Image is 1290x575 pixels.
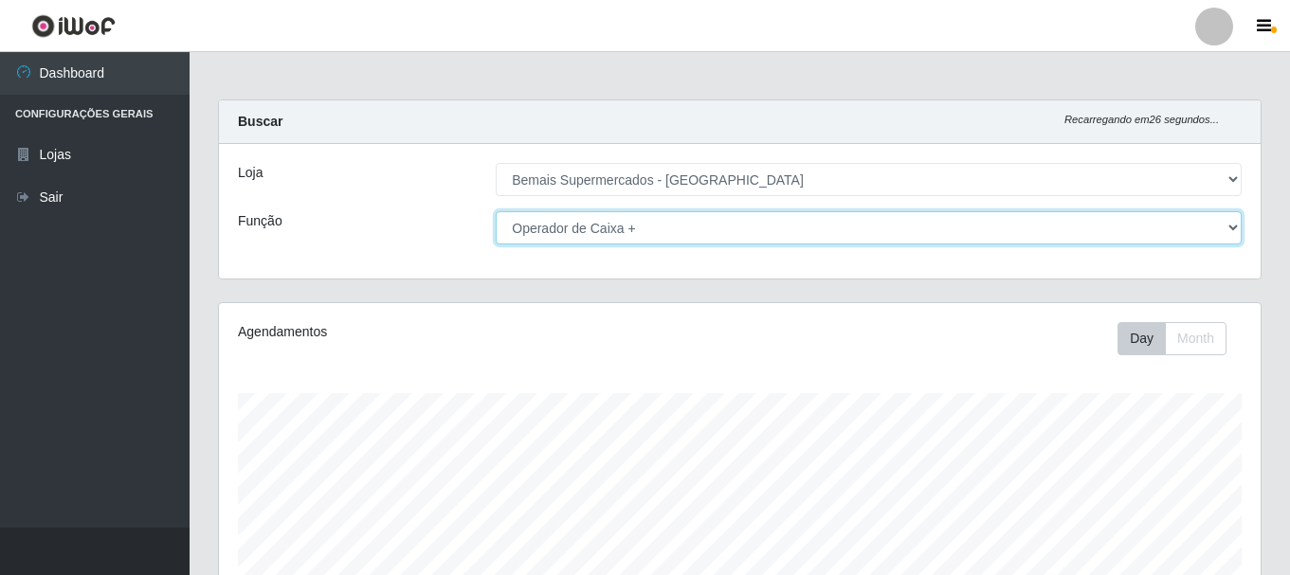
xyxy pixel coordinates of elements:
strong: Buscar [238,114,282,129]
div: First group [1117,322,1226,355]
i: Recarregando em 26 segundos... [1064,114,1219,125]
label: Função [238,211,282,231]
label: Loja [238,163,263,183]
button: Month [1165,322,1226,355]
img: CoreUI Logo [31,14,116,38]
button: Day [1117,322,1166,355]
div: Toolbar with button groups [1117,322,1242,355]
div: Agendamentos [238,322,640,342]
